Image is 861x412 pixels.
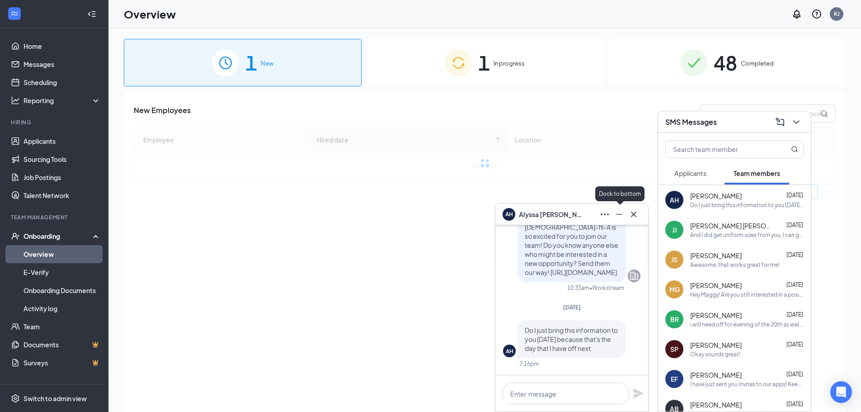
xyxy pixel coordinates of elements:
[24,263,101,281] a: E-Verify
[690,221,772,230] span: [PERSON_NAME] [PERSON_NAME]
[24,96,101,105] div: Reporting
[506,347,513,355] div: AH
[494,59,525,68] span: In progress
[670,195,679,204] div: AH
[563,304,581,311] span: [DATE]
[24,232,93,241] div: Onboarding
[669,285,680,294] div: MG
[626,207,641,222] button: Cross
[786,371,803,378] span: [DATE]
[589,284,624,292] span: • Workstream
[741,59,774,68] span: Completed
[690,231,804,239] div: And I did get uniform sizes from you, I can go ahead and get those ordered now! Thanks!
[690,201,804,209] div: Do I just bring this information to you [DATE] because that's the day that I have off next
[134,104,191,123] span: New Employees
[612,207,626,222] button: Minimize
[674,169,706,177] span: Applicants
[598,207,612,222] button: Ellipses
[665,117,717,127] h3: SMS Messages
[786,281,803,288] span: [DATE]
[690,370,742,379] span: [PERSON_NAME]
[786,341,803,348] span: [DATE]
[24,73,101,91] a: Scheduling
[24,168,101,186] a: Job Postings
[24,281,101,299] a: Onboarding Documents
[87,9,96,19] svg: Collapse
[519,360,539,368] div: 7:16pm
[690,321,804,328] div: i will need off for evening of the 20th as well i have a wedding to go to that night..sorry!!
[525,326,618,352] span: Do I just bring this information to you [DATE] because that's the day that I have off next
[11,394,20,403] svg: Settings
[519,209,582,219] span: Alyssa [PERSON_NAME]
[24,37,101,55] a: Home
[700,104,836,123] input: Search by Name, Job Posting, or Process
[690,261,780,269] div: Awesome, that works great for me!
[24,394,87,403] div: Switch to admin view
[786,192,803,199] span: [DATE]
[690,251,742,260] span: [PERSON_NAME]
[791,146,798,153] svg: MagnifyingGlass
[24,55,101,73] a: Messages
[773,115,787,129] button: ComposeMessage
[786,401,803,407] span: [DATE]
[628,209,639,220] svg: Cross
[633,388,644,399] svg: Plane
[670,315,679,324] div: BR
[830,381,852,403] div: Open Intercom Messenger
[595,186,645,201] div: Dock to bottom
[261,59,273,68] span: New
[791,117,802,128] svg: ChevronDown
[775,117,786,128] svg: ComposeMessage
[714,47,737,78] span: 48
[614,209,625,220] svg: Minimize
[789,115,804,129] button: ChevronDown
[11,232,20,241] svg: UserCheck
[24,317,101,336] a: Team
[24,354,101,372] a: SurveysCrown
[734,169,780,177] span: Team members
[24,186,101,204] a: Talent Network
[786,311,803,318] span: [DATE]
[786,222,803,228] span: [DATE]
[478,47,490,78] span: 1
[690,341,742,350] span: [PERSON_NAME]
[11,96,20,105] svg: Analysis
[666,141,773,158] input: Search team member
[834,10,840,18] div: KJ
[11,118,99,126] div: Hiring
[690,191,742,200] span: [PERSON_NAME]
[671,374,678,384] div: EF
[670,345,678,354] div: SP
[671,255,678,264] div: JS
[24,150,101,168] a: Sourcing Tools
[690,400,742,409] span: [PERSON_NAME]
[10,9,19,18] svg: WorkstreamLogo
[599,209,610,220] svg: Ellipses
[24,245,101,263] a: Overview
[690,380,804,388] div: I have just sent you invites to our apps! Keep in mind, we are in the middle of transitioning ove...
[24,336,101,354] a: DocumentsCrown
[690,291,804,298] div: Hey Maggy! Are you still interested in a position with us? Let me know if you are ready to procee...
[690,281,742,290] span: [PERSON_NAME]
[11,213,99,221] div: Team Management
[629,270,640,281] svg: Company
[124,6,176,22] h1: Overview
[567,284,589,292] div: 10:33am
[245,47,257,78] span: 1
[791,9,802,19] svg: Notifications
[690,350,740,358] div: Okay sounds great!
[672,225,677,234] div: JJ
[24,132,101,150] a: Applicants
[690,311,742,320] span: [PERSON_NAME]
[811,9,822,19] svg: QuestionInfo
[786,251,803,258] span: [DATE]
[24,299,101,317] a: Activity log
